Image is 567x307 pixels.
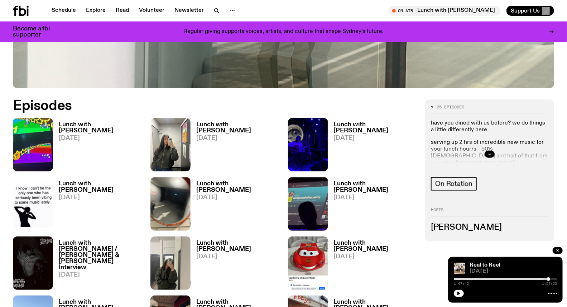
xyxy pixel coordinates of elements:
[13,26,59,38] h3: Become a fbi supporter
[431,224,548,232] h3: [PERSON_NAME]
[431,177,477,191] a: On Rotation
[135,6,169,16] a: Volunteer
[196,240,279,252] h3: Lunch with [PERSON_NAME]
[431,120,548,133] p: have you dined with us before? we do things a little differently here
[196,254,279,260] span: [DATE]
[191,122,279,171] a: Lunch with [PERSON_NAME][DATE]
[334,122,417,134] h3: Lunch with [PERSON_NAME]
[170,6,208,16] a: Newsletter
[389,6,501,16] button: On AirLunch with [PERSON_NAME]
[334,254,417,260] span: [DATE]
[191,240,279,290] a: Lunch with [PERSON_NAME][DATE]
[431,208,548,216] h2: Hosts
[59,181,142,193] h3: Lunch with [PERSON_NAME]
[183,29,384,35] p: Regular giving supports voices, artists, and culture that shape Sydney’s future.
[454,263,465,274] img: Jasper Craig Adams holds a vintage camera to his eye, obscuring his face. He is wearing a grey ju...
[328,122,417,171] a: Lunch with [PERSON_NAME][DATE]
[334,135,417,141] span: [DATE]
[328,181,417,230] a: Lunch with [PERSON_NAME][DATE]
[470,262,500,268] a: Real to Reel
[431,139,548,167] p: serving up 2 hrs of incredible new music for your lunch hour/s - 50% [DEMOGRAPHIC_DATA] and half ...
[511,8,540,14] span: Support Us
[328,240,417,290] a: Lunch with [PERSON_NAME][DATE]
[196,195,279,201] span: [DATE]
[53,240,142,290] a: Lunch with [PERSON_NAME] / [PERSON_NAME] & [PERSON_NAME] Interview[DATE]
[454,282,469,286] span: 1:47:42
[196,122,279,134] h3: Lunch with [PERSON_NAME]
[542,282,557,286] span: 1:57:23
[82,6,110,16] a: Explore
[470,269,557,274] span: [DATE]
[59,122,142,134] h3: Lunch with [PERSON_NAME]
[334,240,417,252] h3: Lunch with [PERSON_NAME]
[59,195,142,201] span: [DATE]
[437,105,464,109] span: 25 episodes
[334,181,417,193] h3: Lunch with [PERSON_NAME]
[506,6,554,16] button: Support Us
[59,272,142,278] span: [DATE]
[53,181,142,230] a: Lunch with [PERSON_NAME][DATE]
[47,6,80,16] a: Schedule
[59,240,142,271] h3: Lunch with [PERSON_NAME] / [PERSON_NAME] & [PERSON_NAME] Interview
[13,99,371,112] h2: Episodes
[53,122,142,171] a: Lunch with [PERSON_NAME][DATE]
[196,135,279,141] span: [DATE]
[59,135,142,141] span: [DATE]
[111,6,133,16] a: Read
[191,181,279,230] a: Lunch with [PERSON_NAME][DATE]
[334,195,417,201] span: [DATE]
[435,180,472,188] span: On Rotation
[196,181,279,193] h3: Lunch with [PERSON_NAME]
